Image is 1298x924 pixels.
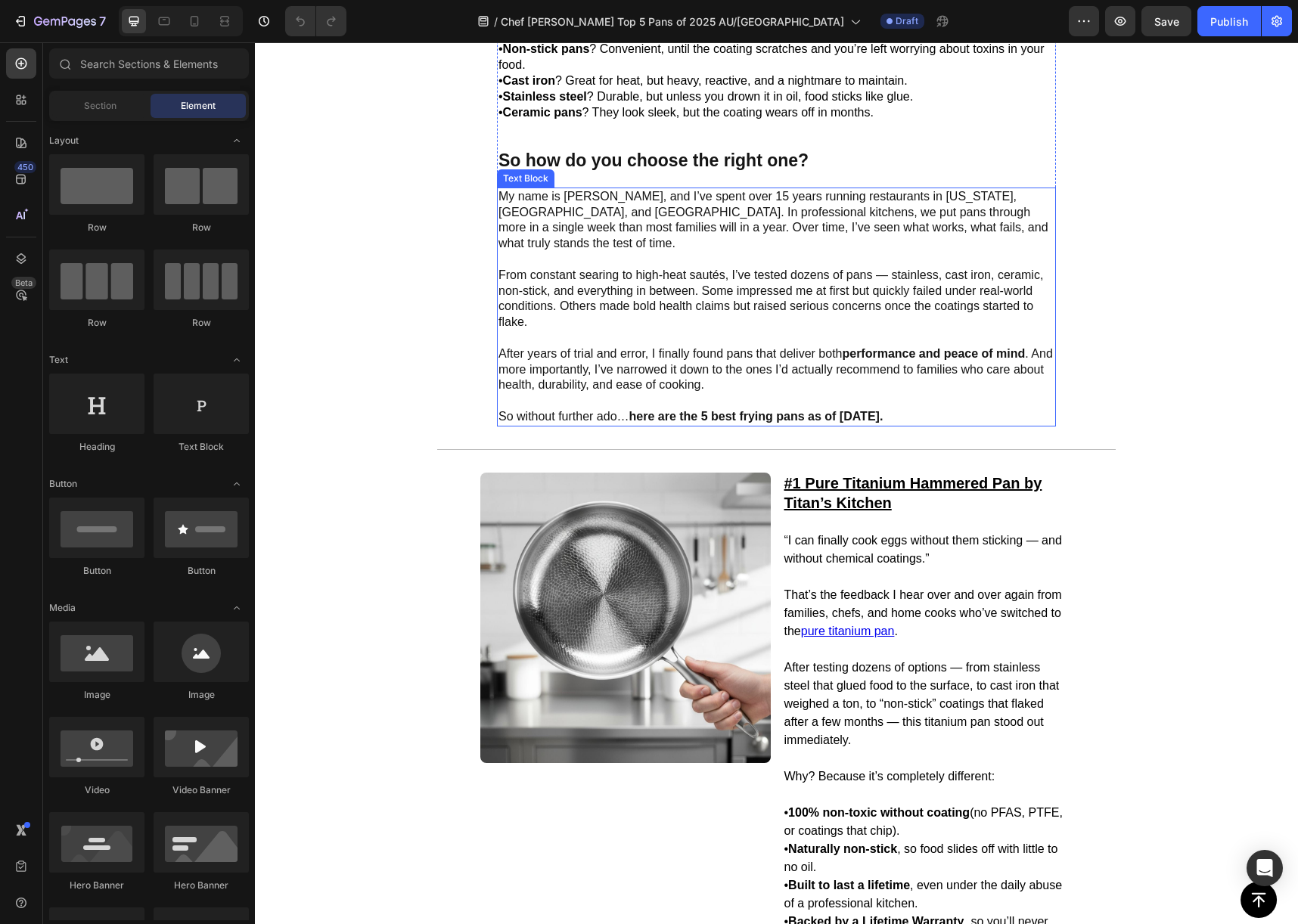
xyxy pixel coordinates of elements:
span: Toggle open [225,596,249,620]
span: Toggle open [225,472,249,496]
span: Element [181,99,216,113]
p: After years of trial and error, I finally found pans that deliver both . And more importantly, I’... [244,304,800,351]
iframe: Design area [255,42,1298,924]
p: So how do you choose the right one? [244,105,800,132]
span: Layout [49,134,79,147]
span: Draft [896,14,918,28]
span: Media [49,601,76,615]
strong: 100% non-toxic [533,764,622,777]
div: Hero Banner [154,879,249,892]
div: Image [154,688,249,702]
img: gempages_583388475328299864-868bfcff-526c-4def-afd5-02203c721740.jpg [225,430,516,721]
span: Toggle open [225,348,249,372]
p: • ? Durable, but unless you drown it in oil, food sticks like glue. [244,47,800,63]
a: pure titanium pan [546,582,640,595]
div: Undo/Redo [285,6,346,36]
div: Text Block [154,440,249,454]
strong: Naturally non-stick [533,800,642,813]
button: Publish [1197,6,1261,36]
div: Beta [11,277,36,289]
span: That’s the feedback I hear over and over again from families, chefs, and home cooks who’ve switch... [529,546,807,595]
strong: performance and peace of mind [587,305,770,318]
strong: without coating [626,764,715,777]
span: Button [49,477,77,491]
strong: Ceramic pans [248,64,328,76]
div: Text Block [245,129,297,143]
span: After testing dozens of options — from stainless steel that glued food to the surface, to cast ir... [529,619,805,704]
span: Section [84,99,116,113]
button: Save [1141,6,1191,36]
span: Toggle open [225,129,249,153]
span: Text [49,353,68,367]
div: Video [49,783,144,797]
p: My name is [PERSON_NAME], and I’ve spent over 15 years running restaurants in [US_STATE], [GEOGRA... [244,147,800,209]
span: • , so food slides off with little to no oil. [529,800,803,831]
span: • , even under the daily abuse of a professional kitchen. [529,836,808,867]
div: Hero Banner [49,879,144,892]
p: From constant searing to high-heat sautés, I’ve tested dozens of pans — stainless, cast iron, cer... [244,225,800,288]
strong: Built to last a lifetime [533,836,655,849]
span: Why? Because it’s completely different: [529,727,741,740]
div: 450 [14,161,36,173]
span: Chef [PERSON_NAME] Top 5 Pans of 2025 AU/[GEOGRAPHIC_DATA] [501,14,844,29]
button: 7 [6,6,113,36]
span: • (no PFAS, PTFE, or coatings that chip). [529,764,808,795]
p: • ? They look sleek, but the coating wears off in months. [244,63,800,79]
strong: here are the 5 best frying pans as of [DATE]. [374,367,629,380]
div: Heading [49,440,144,454]
p: • ? Great for heat, but heavy, reactive, and a nightmare to maintain. [244,31,800,47]
div: Video Banner [154,783,249,797]
strong: Stainless steel [248,48,332,60]
u: #1 Pure Titanium Hammered Pan by Titan’s Kitchen [529,433,787,469]
div: Button [154,564,249,578]
strong: Cast iron [248,32,300,45]
div: Row [154,221,249,234]
span: . [639,582,642,595]
p: So without further ado… [244,367,800,383]
span: Save [1154,15,1179,28]
p: 7 [99,12,106,30]
div: Open Intercom Messenger [1247,850,1283,886]
div: Row [154,316,249,330]
input: Search Sections & Elements [49,48,249,79]
div: Row [49,316,144,330]
span: “I can finally cook eggs without them sticking — and without chemical coatings.” [529,491,807,522]
div: Row [49,221,144,234]
div: Publish [1210,14,1248,29]
div: Button [49,564,144,578]
div: Image [49,688,144,702]
span: / [494,14,498,29]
